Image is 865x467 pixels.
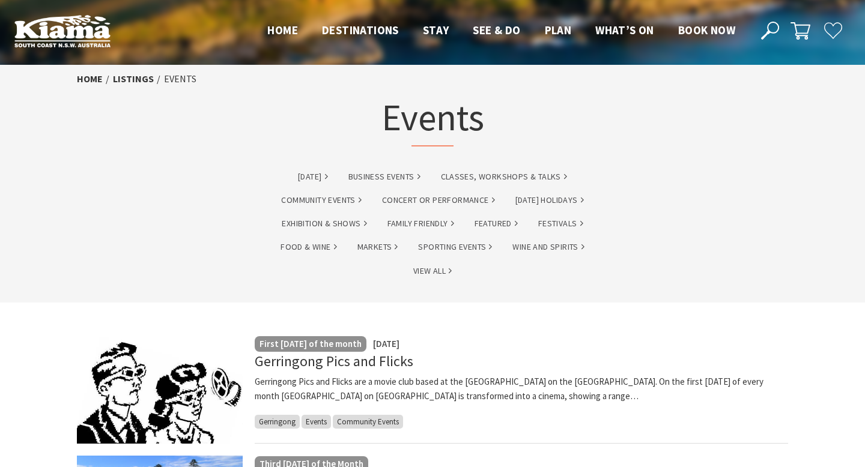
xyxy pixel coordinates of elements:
[348,170,420,184] a: Business Events
[545,23,572,37] span: Plan
[267,23,298,37] span: Home
[381,93,484,146] h1: Events
[538,217,583,230] a: Festivals
[512,240,584,254] a: Wine and Spirits
[298,170,327,184] a: [DATE]
[259,337,362,351] p: First [DATE] of the month
[413,264,452,278] a: View All
[255,375,788,403] p: Gerringong Pics and Flicks are a movie club based at the [GEOGRAPHIC_DATA] on the [GEOGRAPHIC_DAT...
[441,170,567,184] a: Classes, Workshops & Talks
[77,73,103,85] a: Home
[282,217,366,230] a: Exhibition & Shows
[322,23,399,37] span: Destinations
[255,415,300,429] span: Gerringong
[255,21,747,41] nav: Main Menu
[255,352,413,370] a: Gerringong Pics and Flicks
[678,23,735,37] span: Book now
[475,217,518,230] a: Featured
[113,73,154,85] a: listings
[302,415,331,429] span: Events
[164,71,196,87] li: Events
[382,193,495,207] a: Concert or Performance
[387,217,454,230] a: Family Friendly
[515,193,584,207] a: [DATE] Holidays
[473,23,520,37] span: See & Do
[357,240,398,254] a: Markets
[373,338,399,349] span: [DATE]
[595,23,654,37] span: What’s On
[14,14,111,47] img: Kiama Logo
[333,415,403,429] span: Community Events
[281,193,361,207] a: Community Events
[418,240,492,254] a: Sporting Events
[281,240,336,254] a: Food & Wine
[423,23,449,37] span: Stay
